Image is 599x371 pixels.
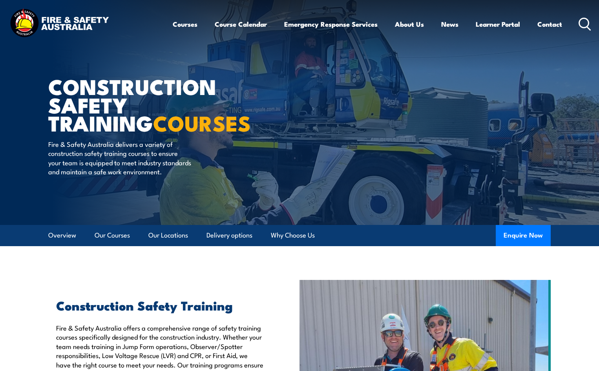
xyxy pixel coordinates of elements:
h1: CONSTRUCTION SAFETY TRAINING [48,77,242,132]
a: Our Locations [148,225,188,246]
a: Why Choose Us [271,225,315,246]
a: About Us [395,14,424,35]
a: Our Courses [95,225,130,246]
a: Contact [537,14,562,35]
a: Delivery options [206,225,252,246]
a: Courses [173,14,197,35]
a: Emergency Response Services [284,14,378,35]
a: Overview [48,225,76,246]
a: News [441,14,458,35]
button: Enquire Now [496,225,551,246]
p: Fire & Safety Australia delivers a variety of construction safety training courses to ensure your... [48,139,192,176]
a: Learner Portal [476,14,520,35]
strong: COURSES [153,106,251,139]
a: Course Calendar [215,14,267,35]
h2: Construction Safety Training [56,300,263,311]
